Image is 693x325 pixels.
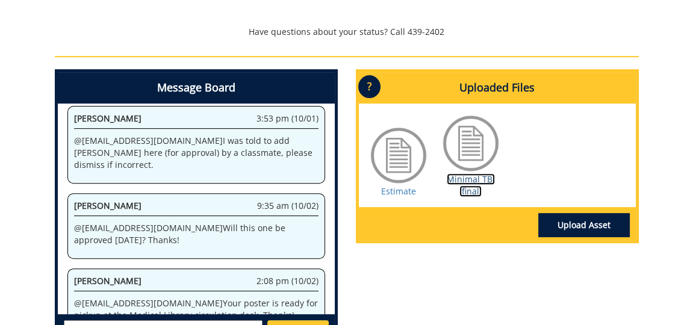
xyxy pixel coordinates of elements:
a: Estimate [381,185,416,197]
p: @ [EMAIL_ADDRESS][DOMAIN_NAME] I was told to add [PERSON_NAME] here (for approval) by a classmate... [74,135,319,171]
h4: Uploaded Files [359,72,636,104]
span: [PERSON_NAME] [74,275,141,286]
p: @ [EMAIL_ADDRESS][DOMAIN_NAME] Will this one be approved [DATE]? Thanks! [74,222,319,246]
p: ? [358,75,381,98]
p: @ [EMAIL_ADDRESS][DOMAIN_NAME] Your poster is ready for pickup at the Medical Library circulation... [74,297,319,321]
a: Upload Asset [538,213,630,237]
span: [PERSON_NAME] [74,200,141,211]
p: Have questions about your status? Call 439-2402 [55,26,639,38]
h4: Message Board [58,72,335,104]
span: 2:08 pm (10/02) [256,275,319,287]
span: 9:35 am (10/02) [257,200,319,212]
span: [PERSON_NAME] [74,113,141,124]
span: 3:53 pm (10/01) [256,113,319,125]
a: Minimal TBI (final) [447,173,495,197]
